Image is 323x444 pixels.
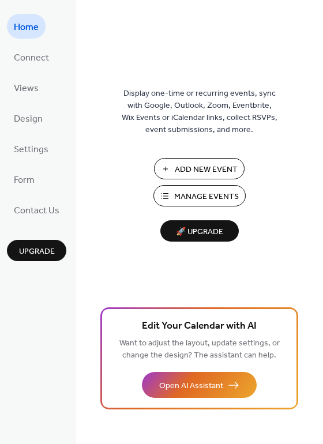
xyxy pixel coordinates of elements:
[7,75,46,100] a: Views
[160,220,239,242] button: 🚀 Upgrade
[119,336,280,363] span: Want to adjust the layout, update settings, or change the design? The assistant can help.
[154,158,245,179] button: Add New Event
[7,167,42,191] a: Form
[174,191,239,203] span: Manage Events
[14,110,43,128] span: Design
[159,380,223,392] span: Open AI Assistant
[7,197,66,222] a: Contact Us
[7,14,46,39] a: Home
[7,106,50,130] a: Design
[14,18,39,36] span: Home
[153,185,246,206] button: Manage Events
[7,240,66,261] button: Upgrade
[14,171,35,189] span: Form
[7,136,55,161] a: Settings
[14,49,49,67] span: Connect
[142,318,257,334] span: Edit Your Calendar with AI
[142,372,257,398] button: Open AI Assistant
[175,164,238,176] span: Add New Event
[167,224,232,240] span: 🚀 Upgrade
[7,44,56,69] a: Connect
[19,246,55,258] span: Upgrade
[14,141,48,159] span: Settings
[14,80,39,97] span: Views
[14,202,59,220] span: Contact Us
[122,88,277,136] span: Display one-time or recurring events, sync with Google, Outlook, Zoom, Eventbrite, Wix Events or ...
